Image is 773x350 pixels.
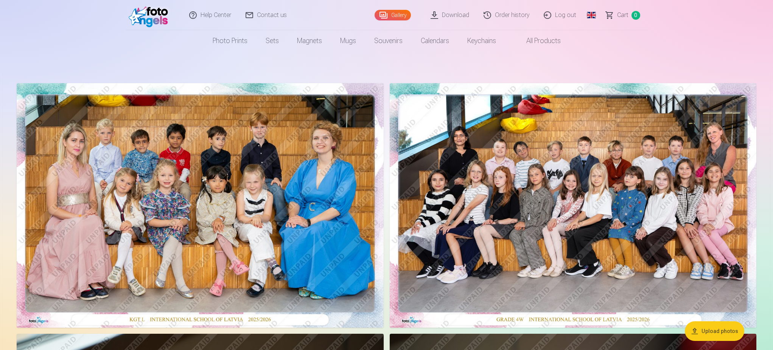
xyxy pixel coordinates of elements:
[375,10,411,20] a: Gallery
[631,11,640,20] span: 0
[257,30,288,51] a: Sets
[204,30,257,51] a: Photo prints
[365,30,412,51] a: Souvenirs
[331,30,365,51] a: Mugs
[288,30,331,51] a: Magnets
[505,30,570,51] a: All products
[458,30,505,51] a: Keychains
[617,11,628,20] span: Сart
[685,321,744,341] button: Upload photos
[129,3,172,27] img: /fa1
[412,30,458,51] a: Calendars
